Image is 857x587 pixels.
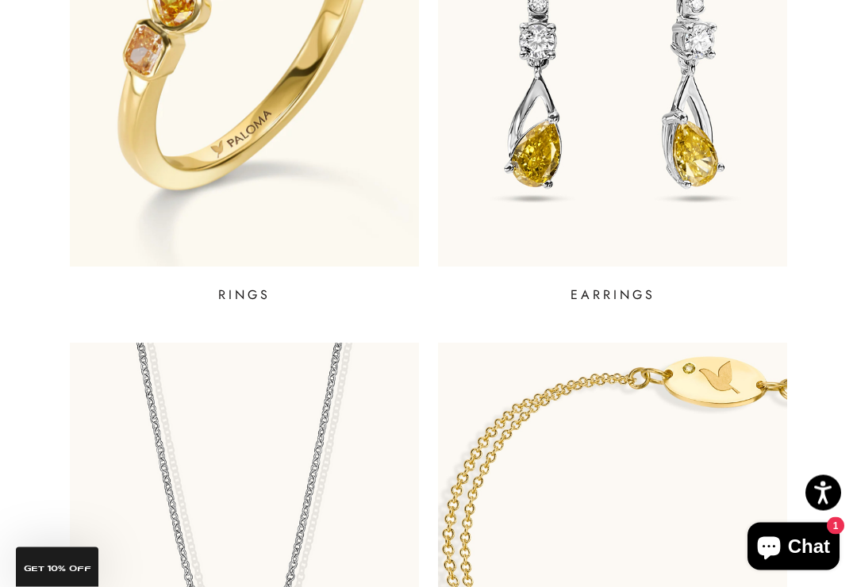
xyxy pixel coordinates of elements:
[16,547,98,587] div: GET 10% Off
[218,286,271,305] p: RINGS
[743,523,844,574] inbox-online-store-chat: Shopify online store chat
[24,565,91,573] span: GET 10% Off
[571,286,655,305] p: EARRINGS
